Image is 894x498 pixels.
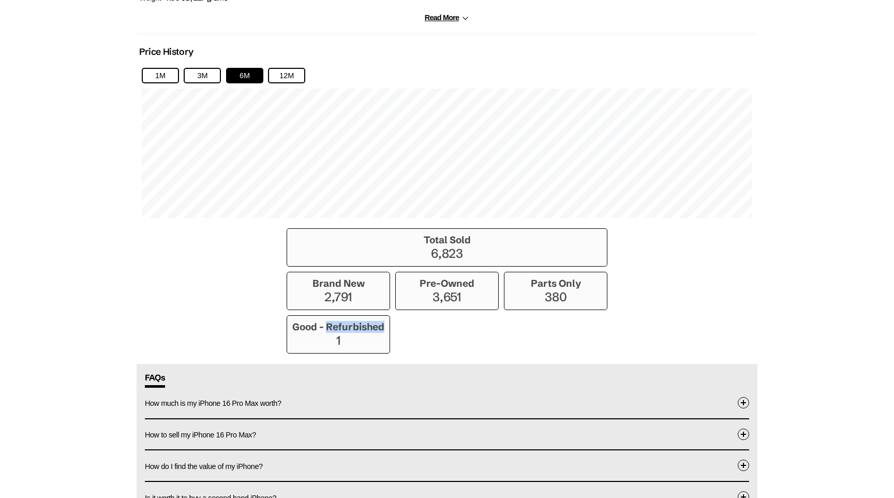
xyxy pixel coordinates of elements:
[510,289,602,304] p: 380
[142,68,179,83] button: 1M
[184,68,221,83] button: 3M
[145,450,749,481] button: How do I find the value of my iPhone?
[292,234,602,246] h3: Total Sold
[145,388,749,418] button: How much is my iPhone 16 Pro Max worth?
[268,68,305,83] button: 12M
[292,321,384,333] h3: Good - Refurbished
[145,431,256,439] span: How to sell my iPhone 16 Pro Max?
[145,419,749,450] button: How to sell my iPhone 16 Pro Max?
[145,462,263,471] span: How do I find the value of my iPhone?
[145,372,165,388] span: FAQs
[292,333,384,348] p: 1
[292,277,384,289] h3: Brand New
[292,289,384,304] p: 2,791
[226,68,263,83] button: 6M
[401,289,493,304] p: 3,651
[139,46,193,57] h2: Price History
[425,13,469,22] button: Read More
[292,246,602,261] p: 6,823
[145,399,281,407] span: How much is my iPhone 16 Pro Max worth?
[401,277,493,289] h3: Pre-Owned
[510,277,602,289] h3: Parts Only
